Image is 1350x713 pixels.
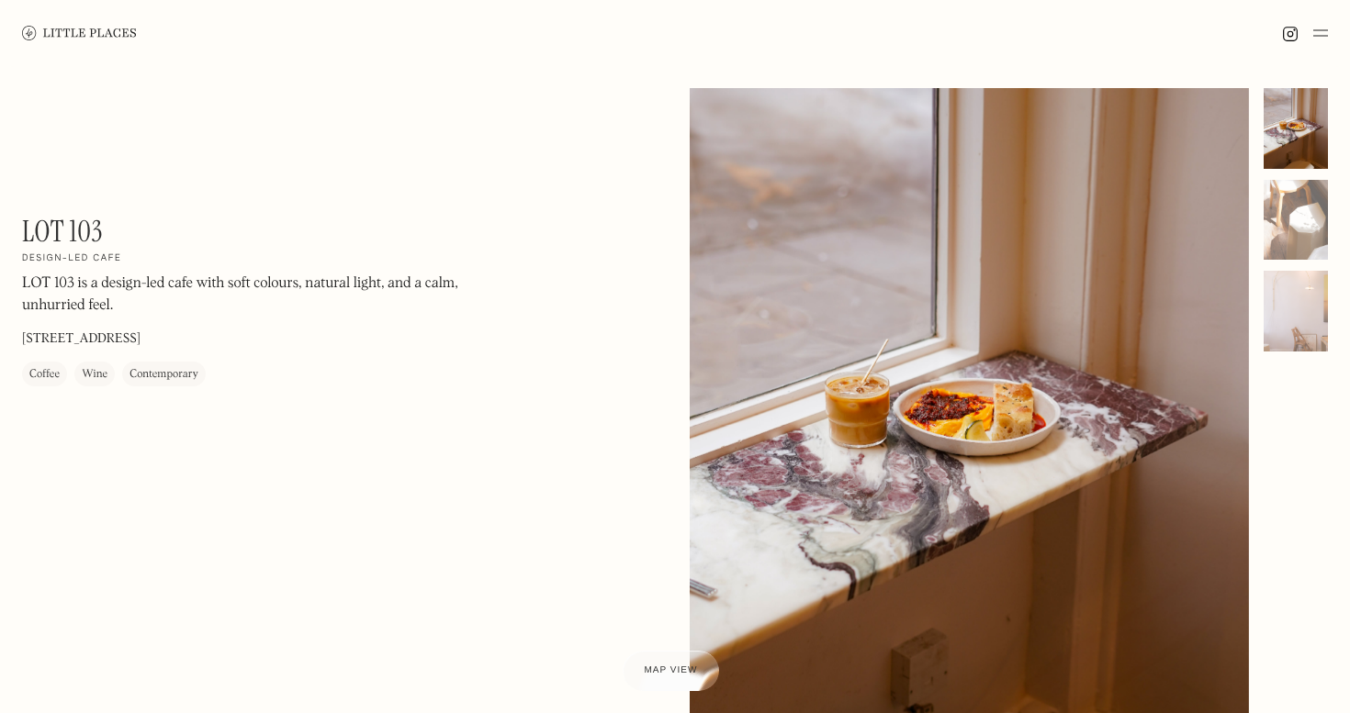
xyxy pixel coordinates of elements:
[623,651,720,691] a: Map view
[22,214,103,249] h1: LOT 103
[22,253,121,266] h2: Design-led cafe
[129,366,198,384] div: Contemporary
[82,366,107,384] div: Wine
[22,330,141,350] p: [STREET_ADDRESS]
[22,273,518,318] p: LOT 103 is a design-led cafe with soft colours, natural light, and a calm, unhurried feel.
[29,366,60,384] div: Coffee
[645,665,698,675] span: Map view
